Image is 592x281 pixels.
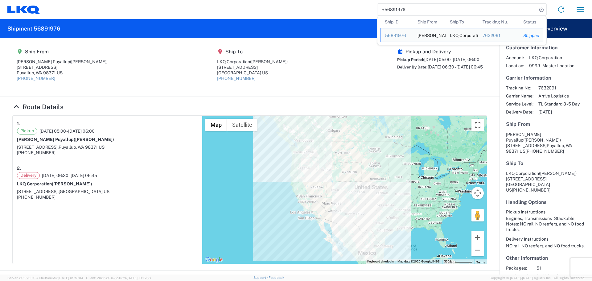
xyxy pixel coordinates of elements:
[217,70,288,76] div: [GEOGRAPHIC_DATA] US
[506,237,586,242] h6: Delivery Instructions
[471,244,484,256] button: Zoom out
[506,109,533,115] span: Delivery Date:
[17,181,92,186] strong: LKQ Corporation
[523,33,539,38] div: Shipped
[506,132,541,143] span: [PERSON_NAME] Puyallup
[52,181,92,186] span: ([PERSON_NAME])
[506,265,532,271] span: Packages:
[424,57,479,62] span: [DATE] 05:00 - [DATE] 06:00
[42,173,97,178] span: [DATE] 06:30 - [DATE] 06:45
[506,55,524,60] span: Account:
[217,64,288,70] div: [STREET_ADDRESS]
[536,273,589,279] span: 37000 LBS
[529,55,574,60] span: LKQ Corporation
[506,45,586,51] h5: Customer Information
[506,75,586,81] h5: Carrier Information
[380,16,546,45] table: Search Results
[380,16,413,28] th: Ship ID
[413,16,446,28] th: Ship From
[17,49,108,55] h5: Ship From
[397,65,428,69] span: Deliver By Date:
[471,209,484,221] button: Drag Pegman onto the map to open Street View
[127,276,151,280] span: [DATE] 10:16:38
[17,76,55,81] a: [PHONE_NUMBER]
[506,85,533,91] span: Tracking No:
[397,57,424,62] span: Pickup Period:
[250,59,288,64] span: ([PERSON_NAME])
[476,261,485,264] a: Terms
[269,276,284,279] a: Feedback
[506,216,586,232] div: Engines, Transmissions - Stackable; Notes: NO rail, NO reefers, and NO food trucks.
[506,160,586,166] h5: Ship To
[7,276,83,280] span: Server: 2025.20.0-710e05ee653
[17,145,59,150] span: [STREET_ADDRESS],
[512,188,550,192] span: [PHONE_NUMBER]
[446,16,478,28] th: Ship To
[227,119,257,131] button: Show satellite imagery
[471,187,484,199] button: Map camera controls
[539,171,577,176] span: ([PERSON_NAME])
[490,275,585,281] span: Copyright © [DATE]-[DATE] Agistix Inc., All Rights Reserved
[377,4,537,15] input: Shipment, tracking or reference number
[525,149,564,154] span: [PHONE_NUMBER]
[17,172,40,179] span: Delivery
[17,128,37,134] span: Pickup
[204,256,224,264] img: Google
[506,243,586,249] div: NO rail, NO reefers, and NO food trucks.
[471,231,484,244] button: Zoom in
[506,199,586,205] h5: Handling Options
[217,76,256,81] a: [PHONE_NUMBER]
[17,150,198,155] div: [PHONE_NUMBER]
[59,189,109,194] span: [GEOGRAPHIC_DATA] US
[59,145,105,150] span: Puyallup, WA 98371 US
[17,64,108,70] div: [STREET_ADDRESS]
[471,119,484,131] button: Toggle fullscreen view
[506,171,577,181] span: LKQ Corporation [STREET_ADDRESS]
[17,137,114,142] strong: [PERSON_NAME] Puyallup
[17,194,198,200] div: [PHONE_NUMBER]
[506,171,586,193] address: [GEOGRAPHIC_DATA] US
[74,137,114,142] span: ([PERSON_NAME])
[17,59,108,64] div: [PERSON_NAME] Puyallup
[523,138,561,143] span: ([PERSON_NAME])
[506,101,533,107] span: Service Level:
[217,49,288,55] h5: Ship To
[538,93,580,99] span: Arrive Logistics
[367,259,394,264] button: Keyboard shortcuts
[506,93,533,99] span: Carrier Name:
[478,16,519,28] th: Tracking Nu.
[450,28,474,42] div: LKQ Corporation
[17,70,108,76] div: Puyallup, WA 98371 US
[70,59,108,64] span: ([PERSON_NAME])
[519,16,543,28] th: Status
[483,33,515,38] div: 7632091
[506,143,547,148] span: [STREET_ADDRESS]
[17,120,20,128] strong: 1.
[17,164,21,172] strong: 2.
[538,101,580,107] span: TL Standard 3 - 5 Day
[538,109,580,115] span: [DATE]
[417,28,442,42] div: O'Reilly Puyallup
[428,64,483,69] span: [DATE] 06:30 - [DATE] 06:45
[506,132,586,154] address: Puyallup, WA 98371 US
[506,255,586,261] h5: Other Information
[385,33,409,38] div: 56891976
[253,276,269,279] a: Support
[17,189,59,194] span: [STREET_ADDRESS],
[529,63,574,68] span: 9999 - Master Location
[506,63,524,68] span: Location:
[217,59,288,64] div: LKQ Corporation
[506,209,586,215] h6: Pickup Instructions
[7,25,60,32] h2: Shipment 56891976
[39,128,95,134] span: [DATE] 05:00 - [DATE] 06:00
[58,276,83,280] span: [DATE] 09:51:04
[506,273,532,279] span: Total Weight:
[442,259,475,264] button: Map Scale: 500 km per 55 pixels
[397,49,483,55] h5: Pickup and Delivery
[86,276,151,280] span: Client: 2025.20.0-8b113f4
[444,260,454,263] span: 500 km
[397,260,440,263] span: Map data ©2025 Google, INEGI
[506,121,586,127] h5: Ship From
[536,265,589,271] span: 51
[12,103,64,111] a: Hide Details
